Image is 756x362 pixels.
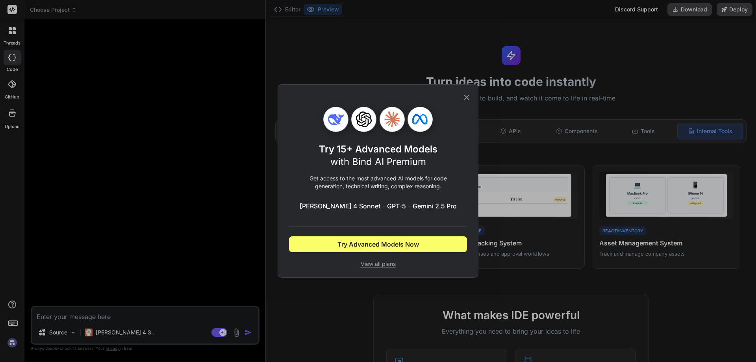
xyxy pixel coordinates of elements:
[319,143,437,168] h1: Try 15+ Advanced Models
[330,156,426,167] span: with Bind AI Premium
[300,201,380,211] span: [PERSON_NAME] 4 Sonnet
[289,175,467,190] p: Get access to the most advanced AI models for code generation, technical writing, complex reasoning.
[382,201,385,211] span: •
[408,201,411,211] span: •
[289,236,467,252] button: Try Advanced Models Now
[337,239,419,249] span: Try Advanced Models Now
[289,260,467,268] span: View all plans
[387,201,406,211] span: GPT-5
[413,201,457,211] span: Gemini 2.5 Pro
[328,111,344,127] img: Deepseek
